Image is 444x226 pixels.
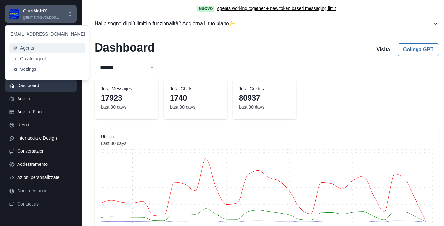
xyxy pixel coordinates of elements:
dd: Last 30 days [101,140,433,147]
div: Interfaccia e Design [17,135,73,141]
img: Chakra UI [9,9,19,19]
button: Settings [9,64,85,75]
dd: Last 30 days [101,104,152,110]
div: Utenti [17,122,73,128]
div: Addestramento [17,161,73,168]
div: Hai bisogno di più limiti o funzionalità? Aggiorna il tuo piano ✨ [95,20,433,28]
p: [EMAIL_ADDRESS][DOMAIN_NAME] [9,31,85,37]
dd: 1740 [170,92,221,104]
dt: Utilizzo [101,133,433,140]
div: Agente Piani [17,109,73,115]
dt: Total Messages [101,85,152,92]
dd: Last 30 days [170,104,221,110]
button: Collega GPT [398,43,439,56]
p: giurimatrixevolution... [23,14,59,20]
div: Documentation [17,188,73,194]
h2: Dashboard [95,41,155,56]
div: Contact us [17,201,73,207]
span: Nuovo [197,6,214,12]
button: Hai bisogno di più limiti o funzionalità? Aggiorna il tuo piano✨ [89,17,444,30]
button: Visita [371,43,395,56]
dt: Total Chats [170,85,221,92]
dd: 17923 [101,92,152,104]
button: Agents [9,43,85,53]
dd: 80937 [239,92,290,104]
a: Agents working together + new token based messaging limit [217,5,336,12]
dd: Last 30 days [239,104,290,110]
a: Documentation [5,185,77,197]
dt: Total Credits [239,85,290,92]
div: Azioni personalizzate [17,174,73,181]
div: Dashboard [17,82,73,89]
div: Agente [17,95,73,102]
div: Conversazioni [17,148,73,155]
p: GiuriMatriX ... [23,8,59,14]
button: Chakra UIGiuriMatriX ...giurimatrixevolution... [5,5,77,23]
button: Create agent [9,53,85,64]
